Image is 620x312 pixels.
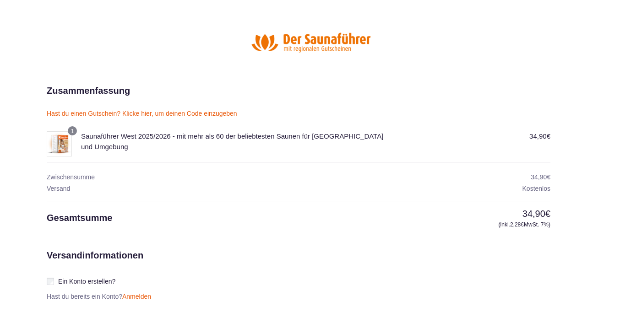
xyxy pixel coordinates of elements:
[521,221,524,228] span: €
[47,173,95,181] span: Zwischensumme
[47,84,130,97] h2: Zusammenfassung
[547,173,550,181] span: €
[529,132,550,140] bdi: 34,90
[522,209,550,219] bdi: 34,90
[547,132,550,140] span: €
[510,221,524,228] span: 2,28
[545,209,550,219] span: €
[122,293,151,300] a: Anmelden
[47,185,70,192] span: Versand
[522,185,550,192] span: Kostenlos
[81,132,383,151] span: Saunaführer West 2025/2026 - mit mehr als 60 der beliebtesten Saunen für [GEOGRAPHIC_DATA] und Um...
[47,278,54,285] input: Ein Konto erstellen?
[404,221,550,229] small: (inkl. MwSt. 7%)
[43,293,155,301] p: Hast du bereits ein Konto?
[47,213,112,223] span: Gesamtsumme
[47,131,72,156] img: Saunaführer West 2025/2026 - mit mehr als 60 der beliebtesten Saunen für Nordrhein-Westfalen und ...
[71,128,74,134] span: 1
[531,173,550,181] bdi: 34,90
[58,278,115,285] span: Ein Konto erstellen?
[47,110,237,117] a: Hast du einen Gutschein? Klicke hier, um deinen Code einzugeben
